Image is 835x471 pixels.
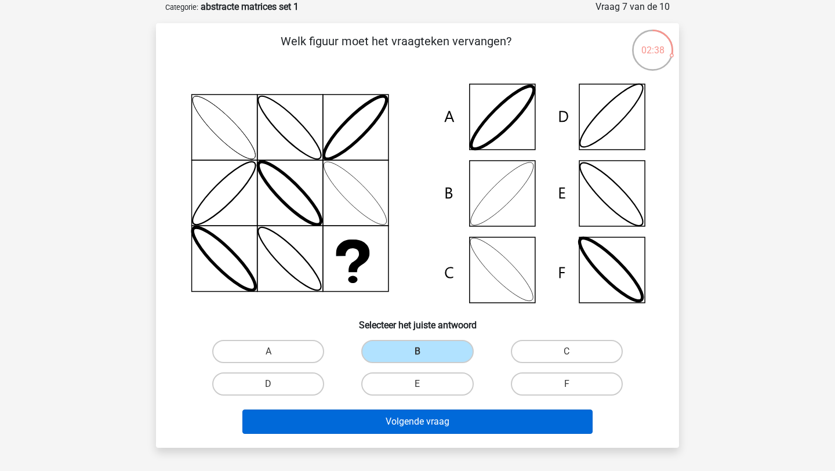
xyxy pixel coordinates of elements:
[631,28,674,57] div: 02:38
[175,32,617,67] p: Welk figuur moet het vraagteken vervangen?
[361,340,473,363] label: B
[212,340,324,363] label: A
[212,372,324,396] label: D
[511,372,623,396] label: F
[242,410,593,434] button: Volgende vraag
[511,340,623,363] label: C
[165,3,198,12] small: Categorie:
[361,372,473,396] label: E
[201,1,299,12] strong: abstracte matrices set 1
[175,310,660,331] h6: Selecteer het juiste antwoord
